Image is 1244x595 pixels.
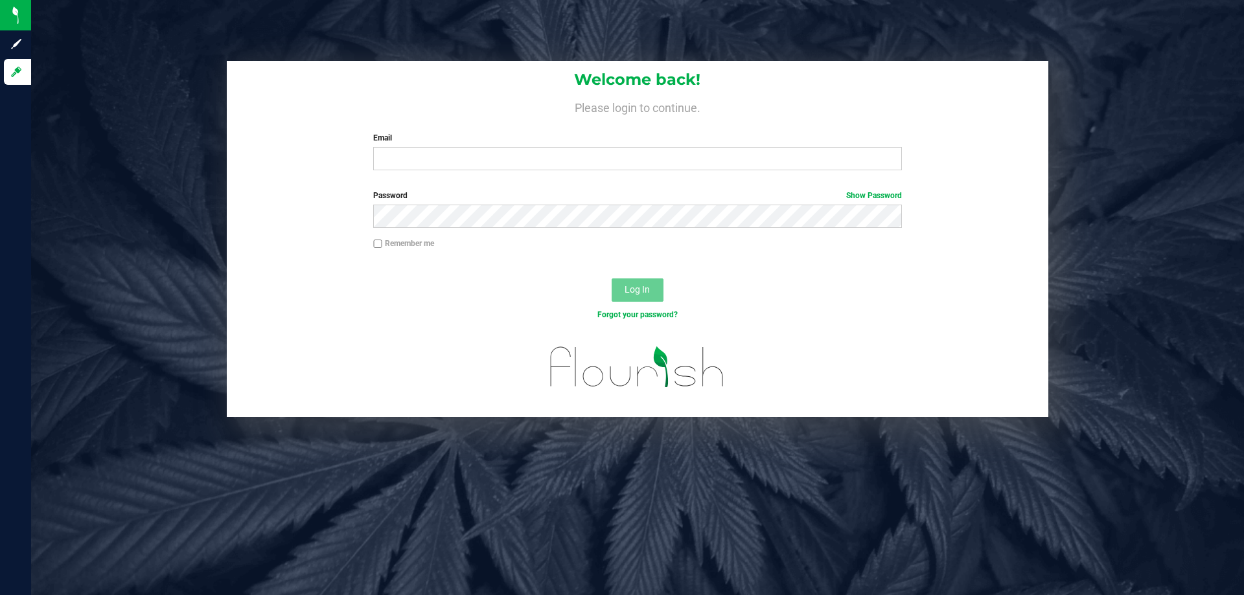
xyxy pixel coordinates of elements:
[846,191,902,200] a: Show Password
[227,98,1048,114] h4: Please login to continue.
[10,38,23,51] inline-svg: Sign up
[373,240,382,249] input: Remember me
[625,284,650,295] span: Log In
[373,191,408,200] span: Password
[535,334,740,400] img: flourish_logo.svg
[227,71,1048,88] h1: Welcome back!
[373,238,434,249] label: Remember me
[597,310,678,319] a: Forgot your password?
[612,278,663,302] button: Log In
[10,65,23,78] inline-svg: Log in
[373,132,901,144] label: Email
